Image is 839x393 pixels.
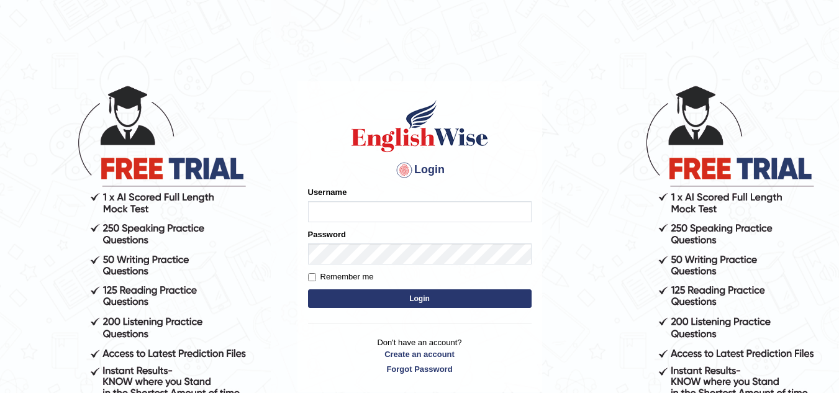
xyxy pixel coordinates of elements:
[308,160,532,180] h4: Login
[308,348,532,360] a: Create an account
[308,228,346,240] label: Password
[308,337,532,375] p: Don't have an account?
[308,186,347,198] label: Username
[308,363,532,375] a: Forgot Password
[308,273,316,281] input: Remember me
[308,289,532,308] button: Login
[308,271,374,283] label: Remember me
[349,98,491,154] img: Logo of English Wise sign in for intelligent practice with AI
